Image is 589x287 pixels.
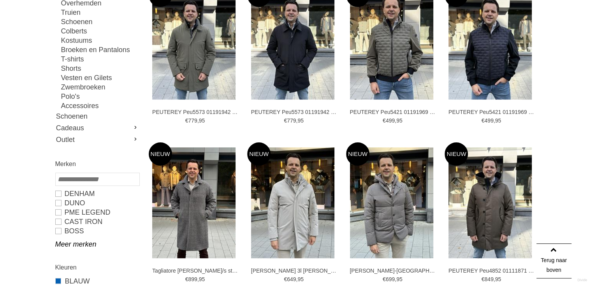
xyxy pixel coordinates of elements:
[482,117,485,124] span: €
[395,117,396,124] span: ,
[386,117,395,124] span: 499
[448,108,534,115] a: PEUTEREY Peu5421 01191969 Jassen
[287,276,296,282] span: 649
[396,117,403,124] span: 95
[188,276,197,282] span: 899
[296,117,297,124] span: ,
[55,262,139,272] h2: Kleuren
[350,147,433,258] img: Duno Bjorn-bolzano Jassen
[296,276,297,282] span: ,
[395,276,396,282] span: ,
[350,267,435,274] a: [PERSON_NAME]-[GEOGRAPHIC_DATA] Jassen
[55,226,139,236] a: BOSS
[199,276,205,282] span: 95
[287,117,296,124] span: 779
[61,8,139,17] a: Truien
[494,276,495,282] span: ,
[61,36,139,45] a: Kostuums
[484,117,493,124] span: 499
[577,275,587,285] a: Divide
[61,92,139,101] a: Polo's
[251,108,337,115] a: PEUTEREY Peu5573 01191942 Jassen
[61,73,139,82] a: Vesten en Gilets
[55,217,139,226] a: CAST IRON
[495,276,501,282] span: 95
[55,134,139,145] a: Outlet
[495,117,501,124] span: 95
[386,276,395,282] span: 699
[55,110,139,122] a: Schoenen
[297,276,304,282] span: 95
[284,117,287,124] span: €
[448,147,532,258] img: PEUTEREY Peu4852 01111871 Jassen
[152,267,238,274] a: Tagliatore [PERSON_NAME]/s st 610019 q [GEOGRAPHIC_DATA]
[383,117,386,124] span: €
[61,64,139,73] a: Shorts
[484,276,493,282] span: 849
[55,240,139,249] a: Meer merken
[55,159,139,169] h2: Merken
[494,117,495,124] span: ,
[350,108,435,115] a: PEUTEREY Peu5421 01191969 Jassen
[199,117,205,124] span: 95
[61,26,139,36] a: Colberts
[197,117,199,124] span: ,
[55,122,139,134] a: Cadeaus
[55,198,139,208] a: Duno
[61,101,139,110] a: Accessoires
[536,243,571,278] a: Terug naar boven
[61,45,139,54] a: Broeken en Pantalons
[396,276,403,282] span: 95
[61,17,139,26] a: Schoenen
[188,117,197,124] span: 779
[152,147,236,258] img: Tagliatore Salomons/s st 610019 q Jassen
[61,54,139,64] a: T-shirts
[482,276,485,282] span: €
[152,108,238,115] a: PEUTEREY Peu5573 01191942 Jassen
[61,82,139,92] a: Zwembroeken
[284,276,287,282] span: €
[297,117,304,124] span: 95
[251,147,334,258] img: Duno Blake-torano 3l Jassen
[251,267,337,274] a: [PERSON_NAME] 3l [PERSON_NAME]
[55,276,139,286] a: BLAUW
[55,208,139,217] a: PME LEGEND
[448,267,534,274] a: PEUTEREY Peu4852 01111871 Jassen
[185,276,188,282] span: €
[383,276,386,282] span: €
[185,117,188,124] span: €
[55,189,139,198] a: DENHAM
[197,276,199,282] span: ,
